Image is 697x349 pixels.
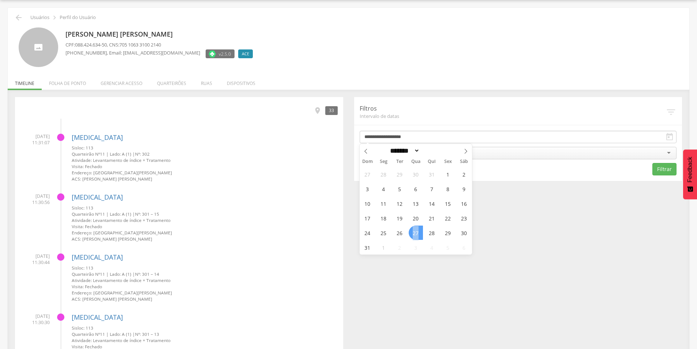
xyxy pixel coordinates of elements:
[100,271,109,277] span: 11 |
[72,157,338,163] small: Atividade: Levantamento de índice + Tratamento
[360,226,375,240] span: Agosto 24, 2025
[409,167,423,181] span: Julho 30, 2025
[72,176,338,182] small: ACS: [PERSON_NAME] [PERSON_NAME]
[441,211,455,225] span: Agosto 22, 2025
[457,182,471,196] span: Agosto 9, 2025
[360,167,375,181] span: Julho 27, 2025
[65,49,107,56] span: [PHONE_NUMBER]
[72,236,338,242] small: ACS: [PERSON_NAME] [PERSON_NAME]
[376,240,391,255] span: Setembro 1, 2025
[72,223,338,230] small: Visita: Fechado
[457,196,471,211] span: Agosto 16, 2025
[425,196,439,211] span: Agosto 14, 2025
[72,163,338,170] small: Visita: Fechado
[50,14,59,22] i: 
[72,265,93,271] span: Sisloc: 113
[72,253,123,261] a: [MEDICAL_DATA]
[72,337,338,344] small: Atividade: Levantamento de índice + Tratamento
[150,73,194,90] li: Quarteirões
[425,182,439,196] span: Agosto 7, 2025
[376,167,391,181] span: Julho 28, 2025
[457,226,471,240] span: Agosto 30, 2025
[110,151,135,157] span: Lado: A (1) |
[393,211,407,225] span: Agosto 19, 2025
[14,13,23,22] i: 
[20,193,50,205] span: [DATE] 11:30:56
[408,159,424,164] span: Qua
[441,182,455,196] span: Agosto 8, 2025
[72,277,338,283] small: Atividade: Levantamento de índice + Tratamento
[72,211,100,217] span: Quarteirão Nº
[93,73,150,90] li: Gerenciar acesso
[456,159,472,164] span: Sáb
[360,113,666,119] span: Intervalo de datas
[75,41,107,48] span: 088.424.634-50
[376,211,391,225] span: Agosto 18, 2025
[376,182,391,196] span: Agosto 4, 2025
[72,271,100,277] span: Quarteirão Nº
[72,331,100,337] span: Quarteirão Nº
[72,151,100,157] span: Quarteirão Nº
[72,193,123,201] a: [MEDICAL_DATA]
[72,325,93,331] span: Sisloc: 113
[666,107,677,118] i: 
[72,271,338,277] small: Nº: 301 – 14
[375,159,391,164] span: Seg
[20,253,50,266] span: [DATE] 11:30:44
[72,170,338,176] small: Endereço: [GEOGRAPHIC_DATA][PERSON_NAME]
[393,182,407,196] span: Agosto 5, 2025
[30,15,49,21] p: Usuários
[441,226,455,240] span: Agosto 29, 2025
[457,240,471,255] span: Setembro 6, 2025
[72,217,338,223] small: Atividade: Levantamento de índice + Tratamento
[110,211,135,217] span: Lado: A (1) |
[409,196,423,211] span: Agosto 13, 2025
[425,211,439,225] span: Agosto 21, 2025
[393,196,407,211] span: Agosto 12, 2025
[409,226,423,240] span: Agosto 27, 2025
[393,167,407,181] span: Julho 29, 2025
[424,159,440,164] span: Qui
[409,240,423,255] span: Setembro 3, 2025
[72,205,93,211] span: Sisloc: 113
[20,133,50,146] span: [DATE] 11:31:07
[440,159,456,164] span: Sex
[194,73,220,90] li: Ruas
[110,271,135,277] span: Lado: A (1) |
[65,30,256,39] p: [PERSON_NAME] [PERSON_NAME]
[20,313,50,326] span: [DATE] 11:30:30
[360,196,375,211] span: Agosto 10, 2025
[425,167,439,181] span: Julho 31, 2025
[72,230,338,236] small: Endereço: [GEOGRAPHIC_DATA][PERSON_NAME]
[325,106,338,115] div: 33
[376,196,391,211] span: Agosto 11, 2025
[119,41,161,48] span: 705 1063 3100 2140
[393,226,407,240] span: Agosto 26, 2025
[60,15,96,21] p: Perfil do Usuário
[391,159,408,164] span: Ter
[72,151,338,157] small: Nº: 302
[665,133,674,141] i: 
[242,51,249,57] span: ACE
[72,283,338,290] small: Visita: Fechado
[687,157,693,182] span: Feedback
[72,145,93,151] span: Sisloc: 113
[72,296,338,302] small: ACS: [PERSON_NAME] [PERSON_NAME]
[425,226,439,240] span: Agosto 28, 2025
[219,50,231,57] span: v2.5.0
[360,182,375,196] span: Agosto 3, 2025
[409,182,423,196] span: Agosto 6, 2025
[100,151,109,157] span: 11 |
[441,240,455,255] span: Setembro 5, 2025
[72,313,123,322] a: [MEDICAL_DATA]
[652,163,677,175] button: Filtrar
[360,240,375,255] span: Agosto 31, 2025
[420,147,444,155] input: Year
[441,196,455,211] span: Agosto 15, 2025
[72,290,338,296] small: Endereço: [GEOGRAPHIC_DATA][PERSON_NAME]
[409,211,423,225] span: Agosto 20, 2025
[72,133,123,142] a: [MEDICAL_DATA]
[393,240,407,255] span: Setembro 2, 2025
[42,73,93,90] li: Folha de ponto
[65,49,200,56] p: , Email: [EMAIL_ADDRESS][DOMAIN_NAME]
